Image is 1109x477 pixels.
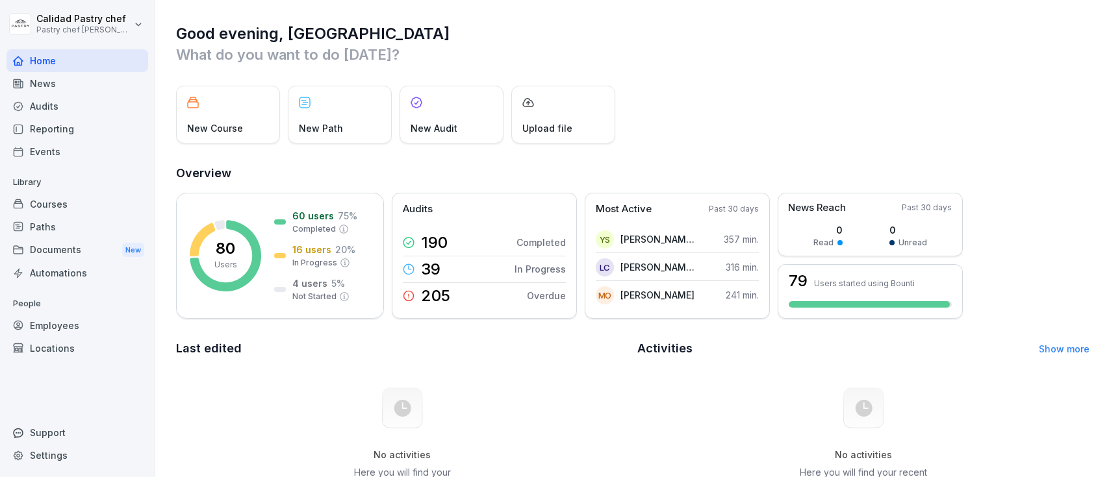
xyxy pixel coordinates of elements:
[789,273,808,289] h3: 79
[292,223,336,235] p: Completed
[6,117,148,140] a: Reporting
[726,288,759,302] p: 241 min.
[403,202,433,217] p: Audits
[176,23,1090,44] h1: Good evening, [GEOGRAPHIC_DATA]
[122,243,144,258] div: New
[899,237,927,249] p: Unread
[6,72,148,95] a: News
[620,232,695,246] p: [PERSON_NAME] Soche
[421,235,448,251] p: 190
[6,172,148,193] p: Library
[902,202,952,214] p: Past 30 days
[1039,343,1090,354] a: Show more
[596,202,652,217] p: Most Active
[292,257,337,269] p: In Progress
[337,449,468,461] h5: No activities
[516,236,566,249] p: Completed
[6,314,148,337] a: Employees
[187,121,243,135] p: New Course
[6,337,148,360] a: Locations
[335,243,355,256] p: 20 %
[814,278,915,288] p: Users started using Bounti
[6,193,148,215] a: Courses
[6,421,148,444] div: Support
[6,238,148,262] a: DocumentsNew
[36,25,131,34] p: Pastry chef [PERSON_NAME] y Cocina gourmet
[527,289,566,302] p: Overdue
[522,121,572,135] p: Upload file
[620,288,695,302] p: [PERSON_NAME]
[788,201,846,215] p: News Reach
[6,444,148,467] a: Settings
[726,260,759,274] p: 316 min.
[596,286,614,304] div: MO
[36,14,131,25] p: Calidad Pastry chef
[6,262,148,284] a: Automations
[515,262,566,276] p: In Progress
[292,276,327,290] p: 4 users
[813,223,843,237] p: 0
[813,237,834,249] p: Read
[724,232,759,246] p: 357 min.
[216,241,235,256] p: 80
[176,339,628,358] h2: Last edited
[299,121,343,135] p: New Path
[596,230,614,249] div: YS
[421,288,450,304] p: 205
[6,49,148,72] a: Home
[292,243,331,256] p: 16 users
[620,260,695,274] p: [PERSON_NAME] [PERSON_NAME]
[798,449,929,461] h5: No activities
[6,238,148,262] div: Documents
[889,223,927,237] p: 0
[6,293,148,314] p: People
[292,209,334,223] p: 60 users
[176,44,1090,65] p: What do you want to do [DATE]?
[6,95,148,117] a: Audits
[338,209,357,223] p: 75 %
[176,164,1090,182] h2: Overview
[6,140,148,163] a: Events
[292,291,337,302] p: Not Started
[6,215,148,238] a: Paths
[421,262,440,277] p: 39
[637,339,693,358] h2: Activities
[331,276,345,290] p: 5 %
[709,203,759,215] p: Past 30 days
[411,121,457,135] p: New Audit
[596,258,614,276] div: LC
[214,259,237,271] p: Users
